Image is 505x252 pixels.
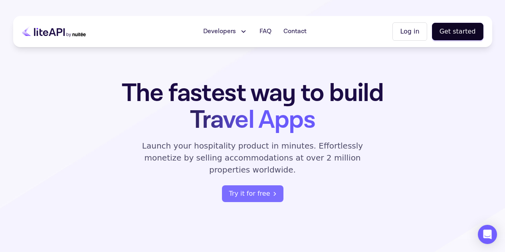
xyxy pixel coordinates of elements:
[203,27,236,36] span: Developers
[432,23,483,40] button: Get started
[283,27,307,36] span: Contact
[478,225,497,244] div: Open Intercom Messenger
[198,24,252,40] button: Developers
[255,24,276,40] a: FAQ
[190,103,315,137] span: Travel Apps
[222,185,283,202] button: Try it for free
[133,140,372,176] p: Launch your hospitality product in minutes. Effortlessly monetize by selling accommodations at ov...
[279,24,311,40] a: Contact
[222,185,283,202] a: register
[97,80,409,133] h1: The fastest way to build
[259,27,271,36] span: FAQ
[392,22,427,41] button: Log in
